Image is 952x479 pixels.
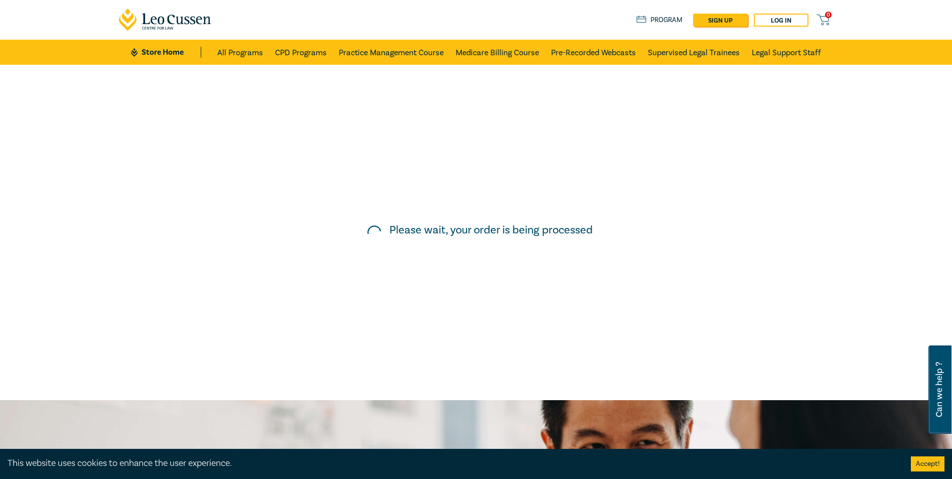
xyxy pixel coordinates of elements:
a: Pre-Recorded Webcasts [551,40,636,65]
span: Can we help ? [934,351,944,428]
div: This website uses cookies to enhance the user experience. [8,457,896,470]
a: Log in [754,14,808,27]
a: CPD Programs [275,40,327,65]
a: Store Home [131,47,201,58]
span: 0 [825,12,832,18]
a: Practice Management Course [339,40,444,65]
a: Medicare Billing Course [456,40,539,65]
a: Program [636,15,683,26]
a: Supervised Legal Trainees [648,40,740,65]
a: sign up [693,14,748,27]
a: Legal Support Staff [752,40,821,65]
button: Accept cookies [911,456,944,471]
a: All Programs [217,40,263,65]
h5: Please wait, your order is being processed [389,223,593,236]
